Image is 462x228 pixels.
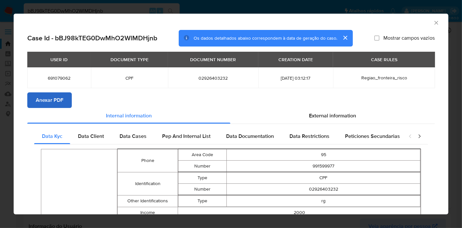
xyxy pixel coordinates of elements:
div: Detailed info [27,108,435,124]
span: Data Client [78,132,104,140]
button: Fechar a janela [433,20,439,25]
button: cerrar [337,30,353,46]
td: Identification [117,172,178,195]
span: Data Kyc [42,132,62,140]
h2: Case Id - bBJ98kTEG0DwMhO2WlMDHjnb [27,34,157,42]
div: Detailed internal info [34,128,402,144]
span: CPF [99,75,160,81]
span: Data Cases [120,132,147,140]
td: Other Identifications [117,195,178,207]
input: Mostrar campos vazios [374,35,379,41]
td: Number [178,160,227,172]
div: DOCUMENT TYPE [107,54,152,65]
td: Income [117,207,178,218]
span: Anexar PDF [36,93,63,107]
div: DOCUMENT NUMBER [186,54,240,65]
div: closure-recommendation-modal [14,14,448,214]
td: 95 [227,149,420,160]
div: CASE RULES [367,54,401,65]
button: Anexar PDF [27,92,72,108]
td: 991599977 [227,160,420,172]
span: Pep And Internal List [162,132,211,140]
span: Os dados detalhados abaixo correspondem à data de geração do caso. [194,35,337,41]
td: 02926403232 [227,183,420,195]
span: Peticiones Secundarias [345,132,400,140]
span: [DATE] 03:12:17 [266,75,326,81]
span: 02926403232 [176,75,250,81]
div: USER ID [46,54,71,65]
div: CREATION DATE [275,54,317,65]
span: Mostrar campos vazios [383,35,435,41]
td: Type [178,172,227,183]
td: Phone [117,149,178,172]
td: CPF [227,172,420,183]
span: Regiao_fronteira_risco [361,74,407,81]
td: Type [178,195,227,207]
span: External information [309,112,356,119]
td: Area Code [178,149,227,160]
span: Data Documentation [226,132,274,140]
td: rg [227,195,420,207]
td: 2000 [178,207,421,218]
span: Internal information [106,112,152,119]
span: Data Restrictions [289,132,329,140]
td: Number [178,183,227,195]
span: 691079062 [35,75,83,81]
